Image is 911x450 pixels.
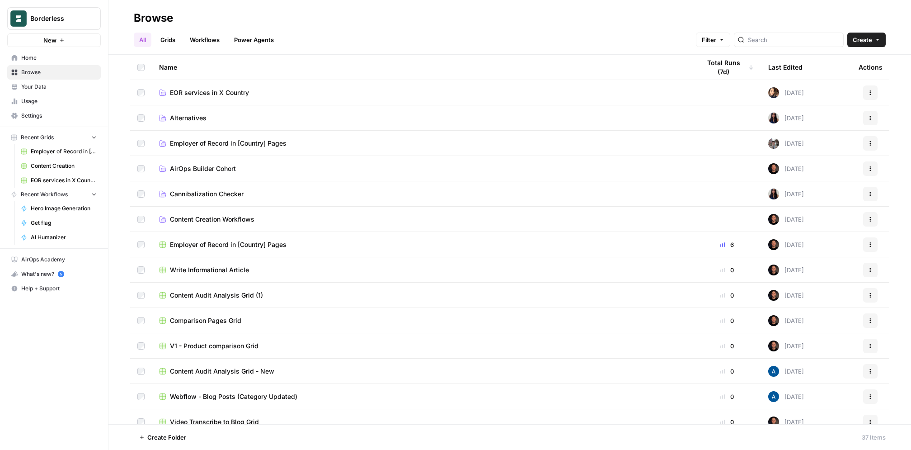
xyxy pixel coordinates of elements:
span: AirOps Builder Cohort [170,164,236,173]
span: Content Creation Workflows [170,215,254,224]
a: V1 - Product comparison Grid [159,341,686,351]
span: Video Transcribe to Blog Grid [170,417,259,426]
a: Alternatives [159,114,686,123]
img: 1x5evsl3off9ss8wtc2qenqfsk0y [768,163,779,174]
span: Webflow - Blog Posts (Category Updated) [170,392,297,401]
a: Settings [7,109,101,123]
span: Home [21,54,97,62]
span: Hero Image Generation [31,204,97,213]
a: Browse [7,65,101,80]
a: Webflow - Blog Posts (Category Updated) [159,392,686,401]
button: Recent Grids [7,131,101,144]
span: Help + Support [21,284,97,293]
button: What's new? 5 [7,267,101,281]
div: [DATE] [768,87,804,98]
span: Create Folder [147,433,186,442]
span: Content Audit Analysis Grid - New [170,367,274,376]
img: 1x5evsl3off9ss8wtc2qenqfsk0y [768,290,779,301]
img: 1x5evsl3off9ss8wtc2qenqfsk0y [768,315,779,326]
div: [DATE] [768,290,804,301]
div: 0 [700,316,754,325]
a: Video Transcribe to Blog Grid [159,417,686,426]
span: Usage [21,97,97,105]
span: Settings [21,112,97,120]
span: Comparison Pages Grid [170,316,241,325]
a: Content Audit Analysis Grid - New [159,367,686,376]
a: Write Informational Article [159,265,686,275]
img: 1x5evsl3off9ss8wtc2qenqfsk0y [768,417,779,427]
button: Recent Workflows [7,188,101,201]
button: Create [847,33,886,47]
a: AI Humanizer [17,230,101,245]
img: 1x5evsl3off9ss8wtc2qenqfsk0y [768,265,779,275]
div: [DATE] [768,391,804,402]
span: Create [853,35,872,44]
a: Grids [155,33,181,47]
span: Alternatives [170,114,207,123]
span: New [43,36,56,45]
span: EOR services in X Country [170,88,249,97]
a: Power Agents [229,33,279,47]
div: [DATE] [768,138,804,149]
span: Content Creation [31,162,97,170]
div: [DATE] [768,341,804,351]
a: Employer of Record in [Country] Pages [159,240,686,249]
input: Search [748,35,840,44]
a: Content Audit Analysis Grid (1) [159,291,686,300]
a: EOR services in X Country [17,173,101,188]
a: Home [7,51,101,65]
a: Employer of Record in [Country] Pages [159,139,686,148]
div: 0 [700,367,754,376]
img: rox323kbkgutb4wcij4krxobkpon [768,189,779,199]
div: Total Runs (7d) [700,55,754,80]
span: AI Humanizer [31,233,97,242]
a: AirOps Builder Cohort [159,164,686,173]
img: he81ibor8lsei4p3qvg4ugbvimgp [768,391,779,402]
button: Help + Support [7,281,101,296]
div: [DATE] [768,214,804,225]
span: Cannibalization Checker [170,189,244,199]
span: Recent Workflows [21,190,68,199]
span: Get flag [31,219,97,227]
span: EOR services in X Country [31,176,97,185]
span: V1 - Product comparison Grid [170,341,258,351]
button: New [7,33,101,47]
span: Your Data [21,83,97,91]
div: 37 Items [862,433,886,442]
div: 0 [700,392,754,401]
div: [DATE] [768,239,804,250]
span: Browse [21,68,97,76]
text: 5 [60,272,62,276]
a: Content Creation [17,159,101,173]
img: Borderless Logo [10,10,27,27]
div: 0 [700,417,754,426]
div: [DATE] [768,417,804,427]
a: Content Creation Workflows [159,215,686,224]
img: 0v8n3o11ict2ff40pejvnia5hphu [768,87,779,98]
div: [DATE] [768,265,804,275]
a: All [134,33,151,47]
button: Create Folder [134,430,192,445]
span: Content Audit Analysis Grid (1) [170,291,263,300]
span: Employer of Record in [Country] Pages [170,240,286,249]
a: Comparison Pages Grid [159,316,686,325]
span: Employer of Record in [Country] Pages [170,139,286,148]
div: [DATE] [768,163,804,174]
img: 1x5evsl3off9ss8wtc2qenqfsk0y [768,341,779,351]
div: 6 [700,240,754,249]
span: Borderless [30,14,85,23]
span: Filter [702,35,716,44]
div: Name [159,55,686,80]
a: Get flag [17,216,101,230]
div: [DATE] [768,113,804,123]
div: Browse [134,11,173,25]
div: [DATE] [768,366,804,377]
div: What's new? [8,267,100,281]
img: 1x5evsl3off9ss8wtc2qenqfsk0y [768,239,779,250]
button: Filter [696,33,730,47]
div: Actions [859,55,883,80]
a: AirOps Academy [7,252,101,267]
div: [DATE] [768,315,804,326]
div: 0 [700,265,754,275]
a: Hero Image Generation [17,201,101,216]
